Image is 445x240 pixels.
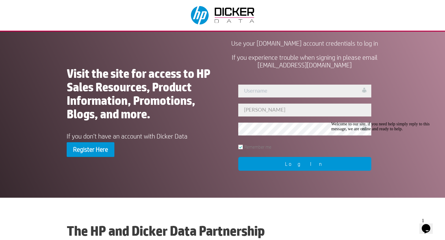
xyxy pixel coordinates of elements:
[67,132,187,140] span: If you don’t have an account with Dicker Data
[238,157,371,171] input: Log In
[329,119,439,212] iframe: chat widget
[67,223,265,239] b: The HP and Dicker Data Partnership
[238,85,371,97] input: Username
[2,2,113,12] div: Welcome to our site, if you need help simply reply to this message, we are online and ready to help.
[67,67,214,124] h1: Visit the site for access to HP Sales Resources, Product Information, Promotions, Blogs, and more.
[232,54,377,68] span: If you experience trouble when signing in please email [EMAIL_ADDRESS][DOMAIN_NAME]
[419,215,439,234] iframe: chat widget
[67,142,114,157] a: Register Here
[238,145,271,149] label: Remember me
[231,40,378,47] span: Use your [DOMAIN_NAME] account credentials to log in
[2,2,101,12] span: Welcome to our site, if you need help simply reply to this message, we are online and ready to help.
[238,104,371,116] input: Account Number
[187,3,259,28] img: Dicker Data & HP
